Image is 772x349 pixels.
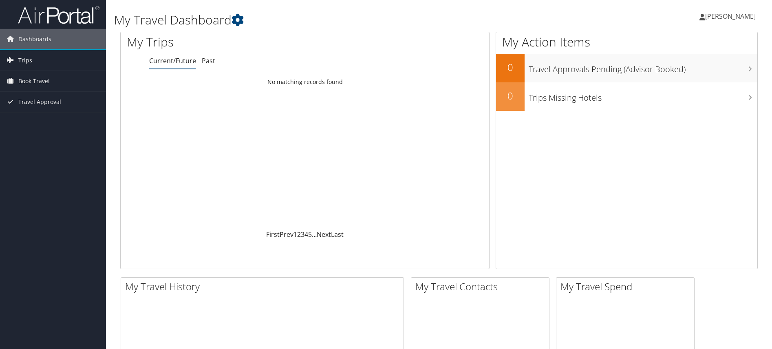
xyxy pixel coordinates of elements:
span: Travel Approval [18,92,61,112]
h1: My Action Items [496,33,757,51]
a: Last [331,230,344,239]
a: 2 [297,230,301,239]
h3: Trips Missing Hotels [529,88,757,104]
span: Trips [18,50,32,71]
a: Past [202,56,215,65]
span: Book Travel [18,71,50,91]
a: 0Trips Missing Hotels [496,82,757,111]
span: [PERSON_NAME] [705,12,756,21]
a: Prev [280,230,293,239]
td: No matching records found [121,75,489,89]
a: Next [317,230,331,239]
a: 4 [304,230,308,239]
a: Current/Future [149,56,196,65]
a: 0Travel Approvals Pending (Advisor Booked) [496,54,757,82]
a: [PERSON_NAME] [699,4,764,29]
h1: My Trips [127,33,329,51]
h2: My Travel Spend [560,280,694,294]
span: … [312,230,317,239]
a: First [266,230,280,239]
a: 1 [293,230,297,239]
img: airportal-logo.png [18,5,99,24]
h2: 0 [496,60,525,74]
a: 5 [308,230,312,239]
h3: Travel Approvals Pending (Advisor Booked) [529,60,757,75]
h2: 0 [496,89,525,103]
span: Dashboards [18,29,51,49]
h2: My Travel History [125,280,404,294]
h1: My Travel Dashboard [114,11,547,29]
a: 3 [301,230,304,239]
h2: My Travel Contacts [415,280,549,294]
